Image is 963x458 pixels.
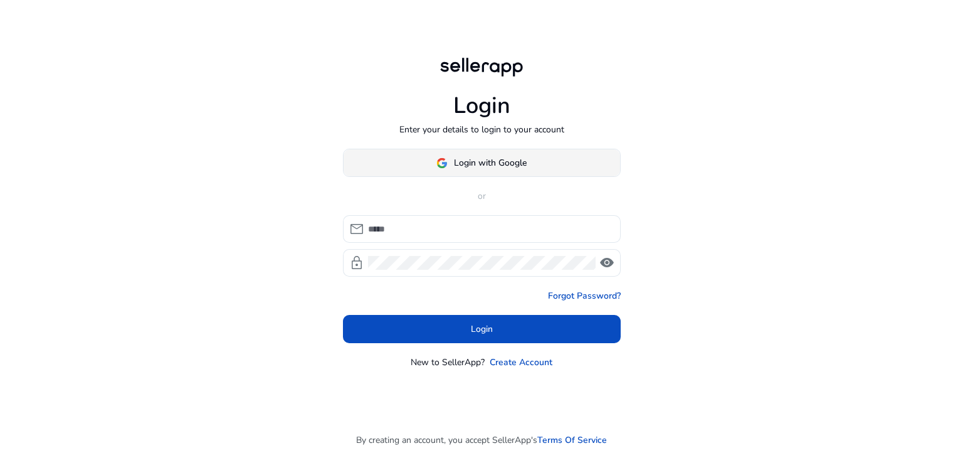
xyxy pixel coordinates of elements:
[343,189,621,203] p: or
[490,356,552,369] a: Create Account
[349,255,364,270] span: lock
[343,315,621,343] button: Login
[436,157,448,169] img: google-logo.svg
[411,356,485,369] p: New to SellerApp?
[471,322,493,336] span: Login
[454,156,527,169] span: Login with Google
[453,92,510,119] h1: Login
[349,221,364,237] span: mail
[599,255,614,270] span: visibility
[343,149,621,177] button: Login with Google
[399,123,564,136] p: Enter your details to login to your account
[537,434,607,447] a: Terms Of Service
[548,289,621,302] a: Forgot Password?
